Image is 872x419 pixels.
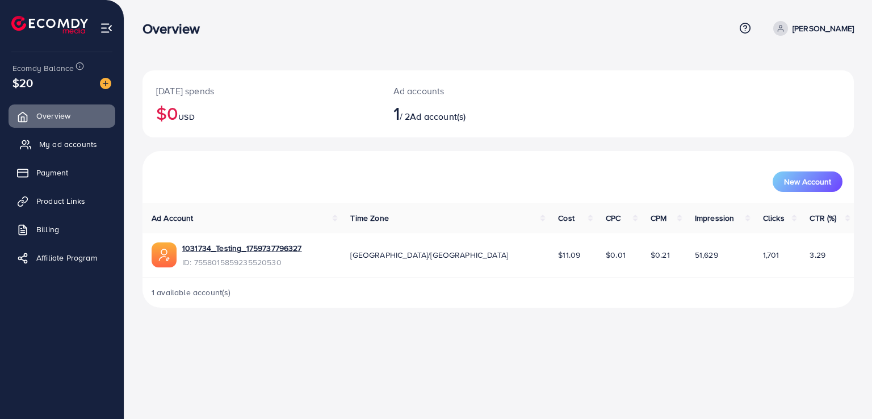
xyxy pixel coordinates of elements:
[350,249,508,261] span: [GEOGRAPHIC_DATA]/[GEOGRAPHIC_DATA]
[393,100,400,126] span: 1
[39,139,97,150] span: My ad accounts
[142,20,209,37] h3: Overview
[36,195,85,207] span: Product Links
[152,242,177,267] img: ic-ads-acc.e4c84228.svg
[36,110,70,121] span: Overview
[36,167,68,178] span: Payment
[763,249,779,261] span: 1,701
[651,212,666,224] span: CPM
[773,171,842,192] button: New Account
[350,212,388,224] span: Time Zone
[558,212,575,224] span: Cost
[9,161,115,184] a: Payment
[410,110,466,123] span: Ad account(s)
[606,249,626,261] span: $0.01
[36,224,59,235] span: Billing
[11,16,88,33] img: logo
[810,249,825,261] span: 3.29
[156,102,366,124] h2: $0
[100,78,111,89] img: image
[9,190,115,212] a: Product Links
[769,21,854,36] a: [PERSON_NAME]
[606,212,621,224] span: CPC
[824,368,863,410] iframe: Chat
[36,252,97,263] span: Affiliate Program
[12,62,74,74] span: Ecomdy Balance
[558,249,580,261] span: $11.09
[393,102,544,124] h2: / 2
[182,257,302,268] span: ID: 7558015859235520530
[793,22,854,35] p: [PERSON_NAME]
[178,111,194,123] span: USD
[152,212,194,224] span: Ad Account
[651,249,670,261] span: $0.21
[9,218,115,241] a: Billing
[156,84,366,98] p: [DATE] spends
[100,22,113,35] img: menu
[152,287,231,298] span: 1 available account(s)
[763,212,785,224] span: Clicks
[810,212,836,224] span: CTR (%)
[784,178,831,186] span: New Account
[9,104,115,127] a: Overview
[695,212,735,224] span: Impression
[9,246,115,269] a: Affiliate Program
[393,84,544,98] p: Ad accounts
[9,133,115,156] a: My ad accounts
[182,242,302,254] a: 1031734_Testing_1759737796327
[695,249,718,261] span: 51,629
[12,74,33,91] span: $20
